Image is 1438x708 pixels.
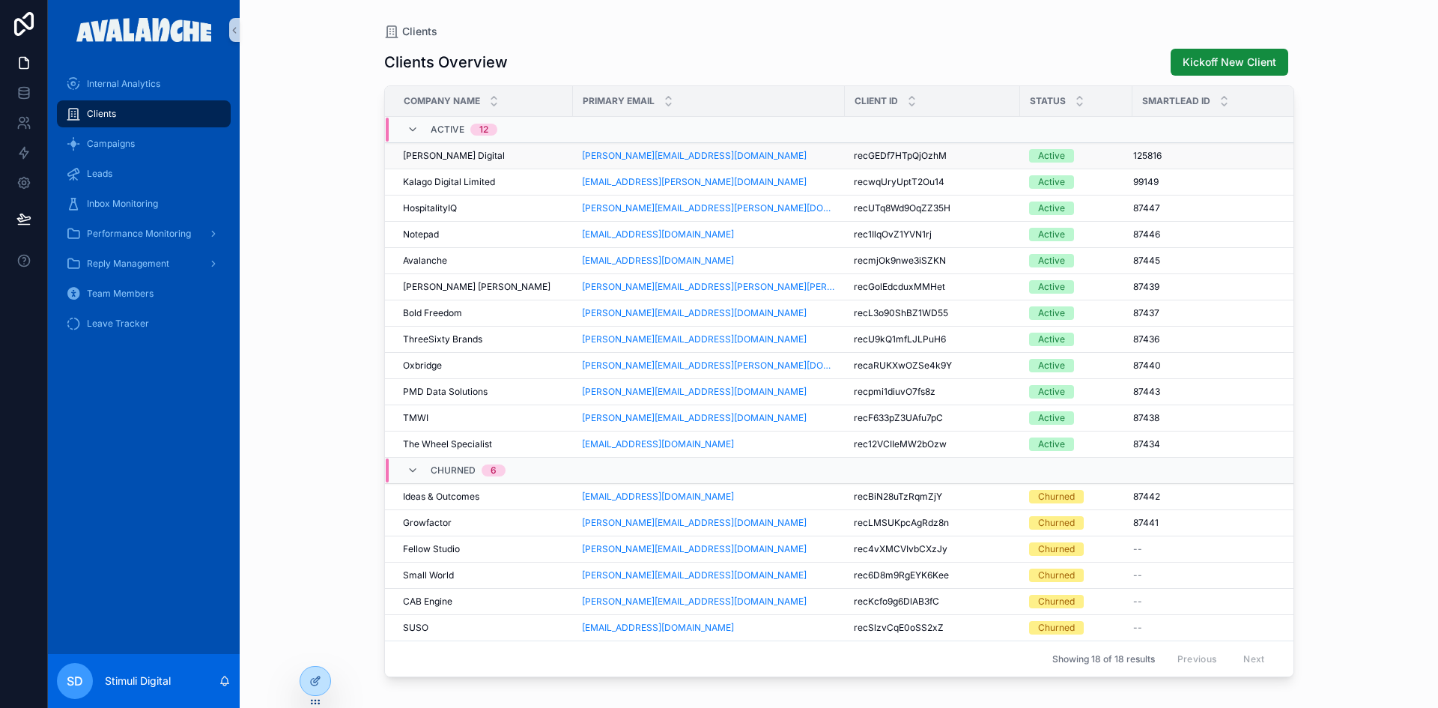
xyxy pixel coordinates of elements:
a: recU9kQ1mfLJLPuH6 [854,333,1011,345]
a: recBiN28uTzRqmZjY [854,491,1011,503]
a: [PERSON_NAME][EMAIL_ADDRESS][DOMAIN_NAME] [582,517,836,529]
a: recF633pZ3UAfu7pC [854,412,1011,424]
a: Churned [1029,569,1123,582]
a: [PERSON_NAME] Digital [403,150,564,162]
a: [PERSON_NAME][EMAIL_ADDRESS][DOMAIN_NAME] [582,150,836,162]
span: rec12VCIIeMW2bOzw [854,438,947,450]
img: App logo [76,18,212,42]
span: SUSO [403,622,428,634]
a: [PERSON_NAME][EMAIL_ADDRESS][DOMAIN_NAME] [582,412,836,424]
div: Active [1038,411,1065,425]
a: Active [1029,280,1123,294]
span: Performance Monitoring [87,228,191,240]
span: Leads [87,168,112,180]
a: [EMAIL_ADDRESS][DOMAIN_NAME] [582,229,734,240]
a: [PERSON_NAME][EMAIL_ADDRESS][PERSON_NAME][DOMAIN_NAME] [582,202,836,214]
a: ThreeSixty Brands [403,333,564,345]
a: Oxbridge [403,360,564,372]
span: recwqUryUptT2Ou14 [854,176,944,188]
a: 87440 [1133,360,1285,372]
a: [PERSON_NAME][EMAIL_ADDRESS][DOMAIN_NAME] [582,569,807,581]
span: recaRUKXwOZSe4k9Y [854,360,952,372]
span: 125816 [1133,150,1162,162]
a: Clients [384,24,437,39]
a: [PERSON_NAME][EMAIL_ADDRESS][DOMAIN_NAME] [582,386,836,398]
span: 87443 [1133,386,1160,398]
span: [PERSON_NAME] Digital [403,150,505,162]
div: Active [1038,280,1065,294]
span: rec6D8m9RgEYK6Kee [854,569,949,581]
a: Leads [57,160,231,187]
div: Active [1038,385,1065,399]
a: 125816 [1133,150,1285,162]
span: Team Members [87,288,154,300]
a: Active [1029,385,1123,399]
span: Notepad [403,229,439,240]
a: 87446 [1133,229,1285,240]
a: [PERSON_NAME][EMAIL_ADDRESS][DOMAIN_NAME] [582,543,807,555]
span: Growfactor [403,517,452,529]
div: Churned [1038,542,1075,556]
a: TMWI [403,412,564,424]
a: Bold Freedom [403,307,564,319]
a: 87437 [1133,307,1285,319]
a: recaRUKXwOZSe4k9Y [854,360,1011,372]
span: 87437 [1133,307,1159,319]
a: The Wheel Specialist [403,438,564,450]
a: [PERSON_NAME][EMAIL_ADDRESS][DOMAIN_NAME] [582,543,836,555]
span: 99149 [1133,176,1159,188]
a: [PERSON_NAME][EMAIL_ADDRESS][PERSON_NAME][PERSON_NAME][DOMAIN_NAME] [582,281,836,293]
span: 87442 [1133,491,1160,503]
span: HospitalityIQ [403,202,457,214]
a: [PERSON_NAME][EMAIL_ADDRESS][DOMAIN_NAME] [582,569,836,581]
a: PMD Data Solutions [403,386,564,398]
a: 87442 [1133,491,1285,503]
span: -- [1133,569,1142,581]
span: recGolEdcduxMMHet [854,281,945,293]
div: Active [1038,333,1065,346]
div: Active [1038,202,1065,215]
div: Active [1038,254,1065,267]
a: 87445 [1133,255,1285,267]
a: recKcfo9g6DlAB3fC [854,596,1011,608]
a: [PERSON_NAME][EMAIL_ADDRESS][PERSON_NAME][DOMAIN_NAME] [582,360,836,372]
div: Active [1038,306,1065,320]
div: 6 [491,465,497,476]
div: Churned [1038,621,1075,635]
div: 12 [479,124,488,136]
a: recwqUryUptT2Ou14 [854,176,1011,188]
a: [PERSON_NAME][EMAIL_ADDRESS][DOMAIN_NAME] [582,333,836,345]
div: Active [1038,228,1065,241]
span: recBiN28uTzRqmZjY [854,491,942,503]
span: Client ID [855,95,898,107]
a: Churned [1029,542,1123,556]
span: recL3o90ShBZ1WD55 [854,307,948,319]
span: recUTq8Wd9OqZZ35H [854,202,950,214]
a: [PERSON_NAME][EMAIL_ADDRESS][DOMAIN_NAME] [582,412,807,424]
a: Campaigns [57,130,231,157]
span: Status [1030,95,1066,107]
a: 99149 [1133,176,1285,188]
a: rec12VCIIeMW2bOzw [854,438,1011,450]
a: [EMAIL_ADDRESS][DOMAIN_NAME] [582,438,734,450]
a: Ideas & Outcomes [403,491,564,503]
a: recpmi1diuvO7fs8z [854,386,1011,398]
span: rec4vXMCVIvbCXzJy [854,543,947,555]
a: [EMAIL_ADDRESS][DOMAIN_NAME] [582,229,836,240]
a: [PERSON_NAME][EMAIL_ADDRESS][DOMAIN_NAME] [582,150,807,162]
span: Smartlead ID [1142,95,1210,107]
a: recmjOk9nwe3iSZKN [854,255,1011,267]
span: Avalanche [403,255,447,267]
a: [PERSON_NAME][EMAIL_ADDRESS][DOMAIN_NAME] [582,596,807,608]
span: SD [67,672,83,690]
span: -- [1133,596,1142,608]
a: recUTq8Wd9OqZZ35H [854,202,1011,214]
a: -- [1133,622,1285,634]
div: scrollable content [48,60,240,357]
a: [EMAIL_ADDRESS][PERSON_NAME][DOMAIN_NAME] [582,176,836,188]
span: Reply Management [87,258,169,270]
a: Notepad [403,229,564,240]
a: Active [1029,359,1123,372]
span: Showing 18 of 18 results [1052,653,1155,665]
